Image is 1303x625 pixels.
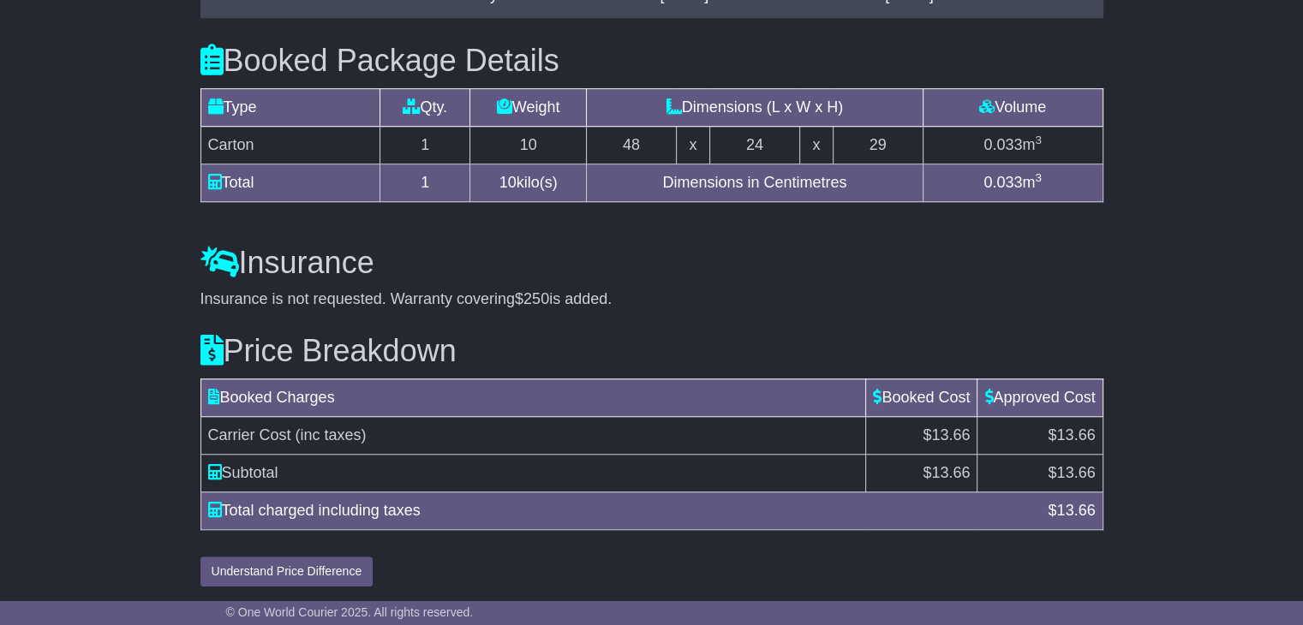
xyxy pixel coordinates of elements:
div: $ [1039,499,1103,522]
h3: Booked Package Details [200,44,1103,78]
span: Carrier Cost [208,426,291,443]
td: Total [200,164,380,202]
td: Dimensions in Centimetres [587,164,923,202]
td: 1 [380,127,470,164]
td: Qty. [380,89,470,127]
h3: Insurance [200,246,1103,280]
td: Weight [470,89,587,127]
td: kilo(s) [470,164,587,202]
td: 48 [587,127,677,164]
span: 13.66 [1056,464,1095,481]
td: m [923,127,1103,164]
td: Volume [923,89,1103,127]
span: (inc taxes) [296,426,367,443]
div: Total charged including taxes [200,499,1040,522]
span: 0.033 [983,174,1022,191]
sup: 3 [1035,171,1042,184]
sup: 3 [1035,134,1042,146]
td: $ [866,454,977,491]
td: Subtotal [200,454,866,491]
td: 10 [470,127,587,164]
td: $ [977,454,1103,491]
td: x [676,127,709,164]
span: © One World Courier 2025. All rights reserved. [226,605,474,619]
span: $13.66 [923,426,970,443]
span: 13.66 [931,464,970,481]
div: Insurance is not requested. Warranty covering is added. [200,290,1103,309]
span: 13.66 [1056,502,1095,519]
td: Dimensions (L x W x H) [587,89,923,127]
td: Approved Cost [977,378,1103,416]
span: $250 [515,290,549,307]
td: 29 [833,127,923,164]
button: Understand Price Difference [200,557,374,586]
span: $13.66 [1048,426,1095,443]
td: Booked Charges [200,378,866,416]
td: Carton [200,127,380,164]
td: 24 [709,127,799,164]
td: Type [200,89,380,127]
td: x [799,127,833,164]
td: Booked Cost [866,378,977,416]
h3: Price Breakdown [200,334,1103,368]
span: 10 [499,174,517,191]
span: 0.033 [983,136,1022,153]
td: 1 [380,164,470,202]
td: m [923,164,1103,202]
